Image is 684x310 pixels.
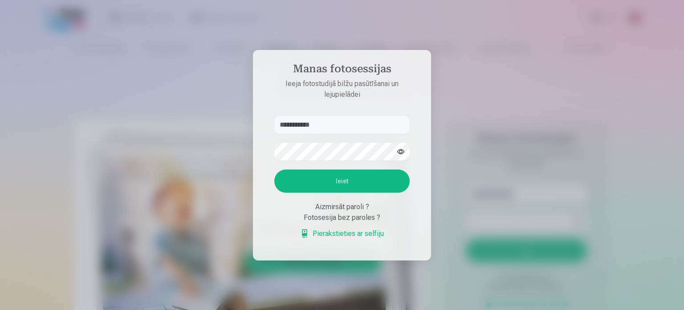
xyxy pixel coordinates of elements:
div: Aizmirsāt paroli ? [274,202,410,212]
div: Fotosesija bez paroles ? [274,212,410,223]
h4: Manas fotosessijas [265,62,419,79]
a: Pierakstieties ar selfiju [300,228,384,239]
button: Ieiet [274,169,410,193]
p: Ieeja fotostudijā bilžu pasūtīšanai un lejupielādei [265,79,419,100]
